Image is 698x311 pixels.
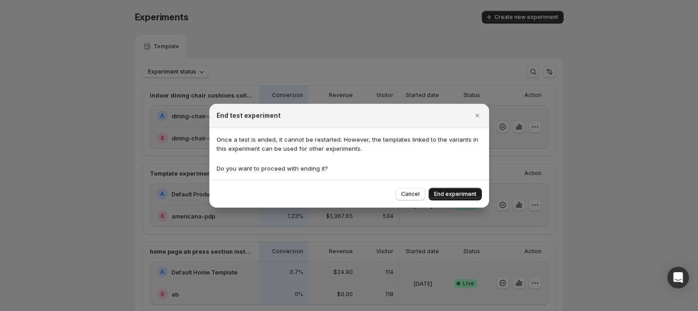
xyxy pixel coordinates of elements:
[217,111,281,120] h2: End test experiment
[217,135,482,153] p: Once a test is ended, it cannot be restarted. However, the templates linked to the variants in th...
[429,188,482,200] button: End experiment
[667,267,689,288] div: Open Intercom Messenger
[401,190,420,198] span: Cancel
[471,109,484,122] button: Close
[434,190,476,198] span: End experiment
[217,164,482,173] p: Do you want to proceed with ending it?
[396,188,425,200] button: Cancel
